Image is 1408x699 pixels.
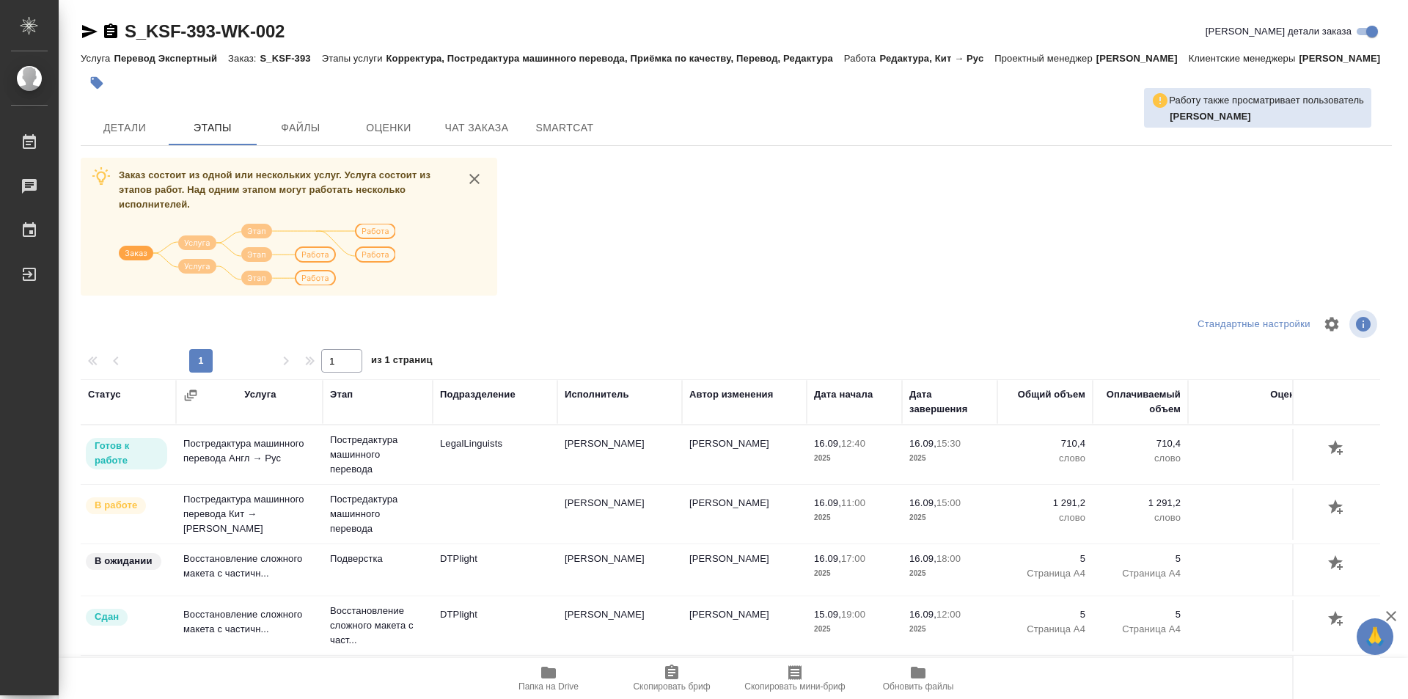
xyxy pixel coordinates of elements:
[814,622,895,637] p: 2025
[102,23,120,40] button: Скопировать ссылку
[386,53,844,64] p: Корректура, Постредактура машинного перевода, Приёмка по качеству, Перевод, Редактура
[814,553,841,564] p: 16.09,
[936,497,961,508] p: 15:00
[557,429,682,480] td: [PERSON_NAME]
[1100,510,1181,525] p: слово
[936,438,961,449] p: 15:30
[176,429,323,480] td: Постредактура машинного перевода Англ → Рус
[322,53,386,64] p: Этапы услуги
[176,600,323,651] td: Восстановление сложного макета с частичн...
[841,438,865,449] p: 12:40
[814,387,873,402] div: Дата начала
[1194,313,1314,336] div: split button
[176,485,323,544] td: Постредактура машинного перевода Кит → [PERSON_NAME]
[244,387,276,402] div: Услуга
[909,553,936,564] p: 16.09,
[330,387,353,402] div: Этап
[1324,552,1349,577] button: Добавить оценку
[909,510,990,525] p: 2025
[633,681,710,692] span: Скопировать бриф
[814,510,895,525] p: 2025
[814,451,895,466] p: 2025
[81,23,98,40] button: Скопировать ссылку для ЯМессенджера
[353,119,424,137] span: Оценки
[610,658,733,699] button: Скопировать бриф
[1170,109,1364,124] p: Горшкова Валентина
[844,53,880,64] p: Работа
[1005,436,1085,451] p: 710,4
[689,387,773,402] div: Автор изменения
[125,21,285,41] a: S_KSF-393-WK-002
[119,169,430,210] span: Заказ состоит из одной или нескольких услуг. Услуга состоит из этапов работ. Над одним этапом мог...
[936,553,961,564] p: 18:00
[814,438,841,449] p: 16.09,
[1349,310,1380,338] span: Посмотреть информацию
[1100,552,1181,566] p: 5
[909,497,936,508] p: 16.09,
[1100,566,1181,581] p: Страница А4
[1324,607,1349,632] button: Добавить оценку
[994,53,1096,64] p: Проектный менеджер
[1005,510,1085,525] p: слово
[1005,622,1085,637] p: Страница А4
[1018,387,1085,402] div: Общий объем
[682,429,807,480] td: [PERSON_NAME]
[1357,618,1393,655] button: 🙏
[1005,607,1085,622] p: 5
[114,53,228,64] p: Перевод Экспертный
[88,387,121,402] div: Статус
[814,566,895,581] p: 2025
[176,544,323,596] td: Восстановление сложного макета с частичн...
[682,544,807,596] td: [PERSON_NAME]
[841,609,865,620] p: 19:00
[1100,496,1181,510] p: 1 291,2
[1005,552,1085,566] p: 5
[81,67,113,99] button: Добавить тэг
[265,119,336,137] span: Файлы
[95,554,153,568] p: В ожидании
[330,604,425,648] p: Восстановление сложного макета с част...
[487,658,610,699] button: Папка на Drive
[841,497,865,508] p: 11:00
[1324,496,1349,521] button: Добавить оценку
[744,681,845,692] span: Скопировать мини-бриф
[909,566,990,581] p: 2025
[1100,436,1181,451] p: 710,4
[557,488,682,540] td: [PERSON_NAME]
[1005,451,1085,466] p: слово
[529,119,600,137] span: SmartCat
[1324,436,1349,461] button: Добавить оценку
[557,544,682,596] td: [PERSON_NAME]
[1005,566,1085,581] p: Страница А4
[95,498,137,513] p: В работе
[1100,387,1181,417] div: Оплачиваемый объем
[1270,387,1305,402] div: Оценка
[1206,24,1352,39] span: [PERSON_NAME] детали заказа
[1096,53,1189,64] p: [PERSON_NAME]
[682,600,807,651] td: [PERSON_NAME]
[433,544,557,596] td: DTPlight
[814,609,841,620] p: 15.09,
[857,658,980,699] button: Обновить файлы
[433,600,557,651] td: DTPlight
[371,351,433,373] span: из 1 страниц
[909,622,990,637] p: 2025
[228,53,260,64] p: Заказ:
[565,387,629,402] div: Исполнитель
[95,439,158,468] p: Готов к работе
[733,658,857,699] button: Скопировать мини-бриф
[682,488,807,540] td: [PERSON_NAME]
[1314,307,1349,342] span: Настроить таблицу
[330,552,425,566] p: Подверстка
[557,600,682,651] td: [PERSON_NAME]
[1299,53,1391,64] p: [PERSON_NAME]
[909,438,936,449] p: 16.09,
[1169,93,1364,108] p: Работу также просматривает пользователь
[1100,451,1181,466] p: слово
[89,119,160,137] span: Детали
[879,53,994,64] p: Редактура, Кит → Рус
[936,609,961,620] p: 12:00
[1100,622,1181,637] p: Страница А4
[883,681,954,692] span: Обновить файлы
[260,53,322,64] p: S_KSF-393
